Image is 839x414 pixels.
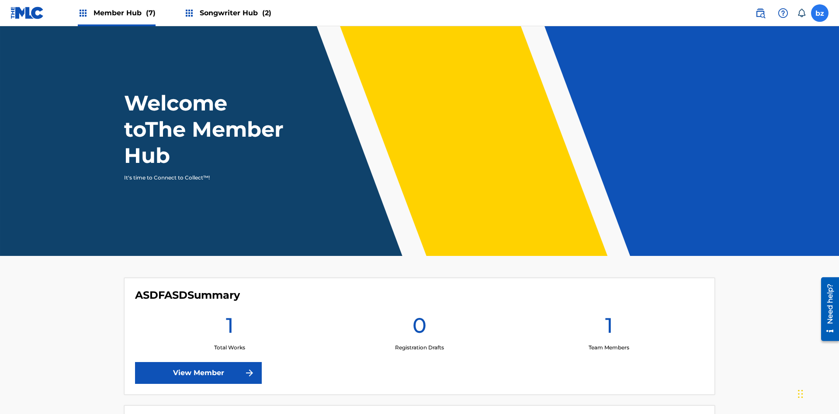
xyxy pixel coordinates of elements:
iframe: Resource Center [815,274,839,345]
img: Top Rightsholders [78,8,88,18]
span: Member Hub [94,8,156,18]
img: f7272a7cc735f4ea7f67.svg [244,368,255,378]
h1: 0 [413,312,426,344]
span: (7) [146,9,156,17]
img: help [778,8,788,18]
img: search [755,8,766,18]
h1: 1 [605,312,613,344]
iframe: Chat Widget [795,372,839,414]
h4: ASDFASD [135,289,240,302]
img: Top Rightsholders [184,8,194,18]
div: Notifications [797,9,806,17]
p: It's time to Connect to Collect™! [124,174,276,182]
div: Help [774,4,792,22]
div: Drag [798,381,803,407]
span: Songwriter Hub [200,8,271,18]
a: View Member [135,362,262,384]
span: (2) [262,9,271,17]
div: User Menu [811,4,829,22]
h1: 1 [226,312,234,344]
p: Team Members [589,344,629,352]
a: Public Search [752,4,769,22]
p: Registration Drafts [395,344,444,352]
img: MLC Logo [10,7,44,19]
p: Total Works [214,344,245,352]
h1: Welcome to The Member Hub [124,90,288,169]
